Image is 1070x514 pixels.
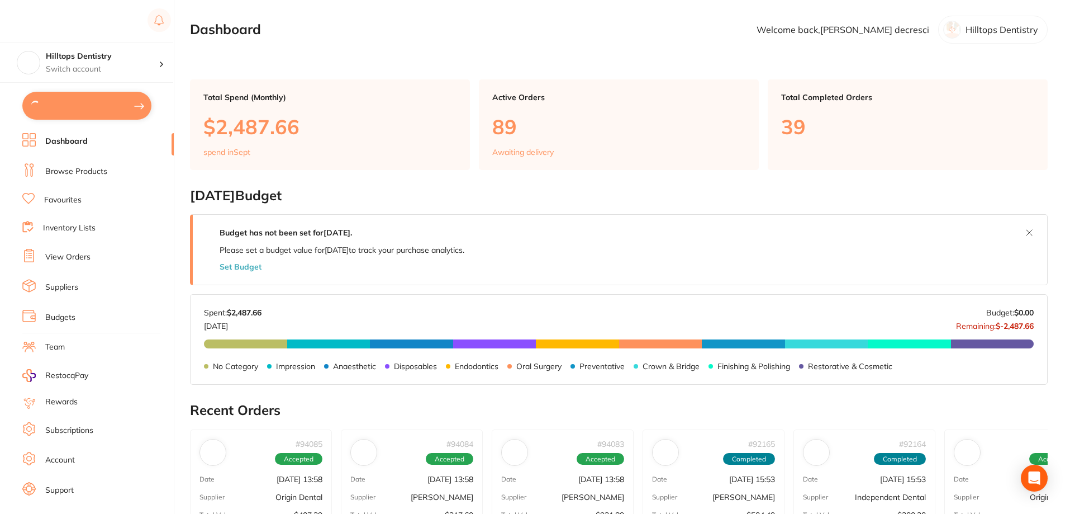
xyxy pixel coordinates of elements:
[806,442,827,463] img: Independent Dental
[455,362,498,371] p: Endodontics
[808,362,892,371] p: Restorative & Cosmetic
[996,321,1034,331] strong: $-2,487.66
[350,493,375,501] p: Supplier
[45,370,88,381] span: RestocqPay
[717,362,790,371] p: Finishing & Polishing
[986,308,1034,317] p: Budget:
[957,442,978,463] img: Origin Dental
[17,51,40,74] img: Hilltops Dentistry
[781,93,1034,102] p: Total Completed Orders
[203,115,456,138] p: $2,487.66
[874,453,926,465] span: Completed
[516,362,562,371] p: Oral Surgery
[562,493,624,502] p: [PERSON_NAME]
[880,475,926,484] p: [DATE] 15:53
[220,228,352,238] strong: Budget has not been set for [DATE] .
[652,493,677,501] p: Supplier
[655,442,676,463] img: Henry Schein Halas
[723,453,775,465] span: Completed
[652,475,667,483] p: Date
[426,453,473,465] span: Accepted
[45,312,75,323] a: Budgets
[855,493,926,502] p: Independent Dental
[712,493,775,502] p: [PERSON_NAME]
[803,475,818,483] p: Date
[203,93,456,102] p: Total Spend (Monthly)
[227,308,261,318] strong: $2,487.66
[220,262,261,271] button: Set Budget
[748,440,775,449] p: # 92165
[579,362,625,371] p: Preventative
[277,475,322,484] p: [DATE] 13:58
[956,317,1034,331] p: Remaining:
[446,440,473,449] p: # 94084
[220,246,464,254] p: Please set a budget value for [DATE] to track your purchase analytics.
[501,475,516,483] p: Date
[204,317,261,331] p: [DATE]
[501,493,526,501] p: Supplier
[22,8,94,34] a: Restocq Logo
[46,51,159,62] h4: Hilltops Dentistry
[275,493,322,502] p: Origin Dental
[504,442,525,463] img: Henry Schein Halas
[492,93,745,102] p: Active Orders
[213,362,258,371] p: No Category
[729,475,775,484] p: [DATE] 15:53
[45,425,93,436] a: Subscriptions
[597,440,624,449] p: # 94083
[427,475,473,484] p: [DATE] 13:58
[966,25,1038,35] p: Hilltops Dentistry
[44,195,82,206] a: Favourites
[1021,465,1048,492] div: Open Intercom Messenger
[22,369,88,382] a: RestocqPay
[479,79,759,170] a: Active Orders89Awaiting delivery
[22,15,94,28] img: Restocq Logo
[803,493,828,501] p: Supplier
[577,453,624,465] span: Accepted
[954,493,979,501] p: Supplier
[1014,308,1034,318] strong: $0.00
[333,362,376,371] p: Anaesthetic
[199,493,225,501] p: Supplier
[45,166,107,177] a: Browse Products
[781,115,1034,138] p: 39
[643,362,700,371] p: Crown & Bridge
[954,475,969,483] p: Date
[190,403,1048,418] h2: Recent Orders
[296,440,322,449] p: # 94085
[203,148,250,157] p: spend in Sept
[275,453,322,465] span: Accepted
[46,64,159,75] p: Switch account
[45,485,74,496] a: Support
[199,475,215,483] p: Date
[350,475,365,483] p: Date
[45,252,91,263] a: View Orders
[492,115,745,138] p: 89
[899,440,926,449] p: # 92164
[276,362,315,371] p: Impression
[757,25,929,35] p: Welcome back, [PERSON_NAME] decresci
[578,475,624,484] p: [DATE] 13:58
[45,455,75,466] a: Account
[22,369,36,382] img: RestocqPay
[45,136,88,147] a: Dashboard
[768,79,1048,170] a: Total Completed Orders39
[45,342,65,353] a: Team
[411,493,473,502] p: [PERSON_NAME]
[43,223,96,234] a: Inventory Lists
[45,397,78,408] a: Rewards
[492,148,554,157] p: Awaiting delivery
[204,308,261,317] p: Spent:
[45,282,78,293] a: Suppliers
[190,79,470,170] a: Total Spend (Monthly)$2,487.66spend inSept
[190,22,261,37] h2: Dashboard
[202,442,223,463] img: Origin Dental
[190,188,1048,204] h2: [DATE] Budget
[394,362,437,371] p: Disposables
[353,442,374,463] img: Adam Dental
